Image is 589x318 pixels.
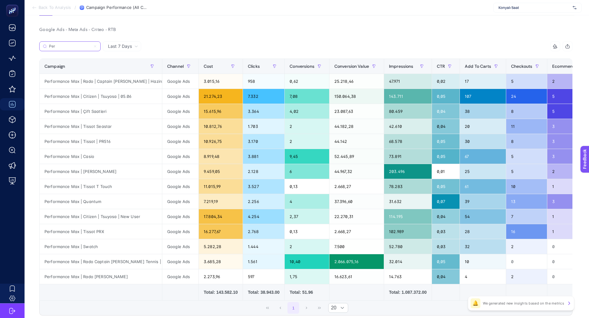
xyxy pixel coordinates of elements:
div: 44.967,32 [329,164,384,179]
div: Total: 1.087.372.00 [389,289,427,295]
div: 2.128 [243,164,284,179]
input: Search [49,44,91,49]
div: 7.500 [329,239,384,254]
div: 0,05 [432,254,460,269]
span: CTR [437,64,445,69]
div: 16.623,61 [329,269,384,284]
div: 2 [285,239,329,254]
div: 73.891 [384,149,432,164]
div: Google Ads [162,269,198,284]
div: 4.254 [243,209,284,224]
span: Conversion Value [334,64,369,69]
button: 1 [287,302,299,314]
div: 38 [460,104,506,119]
div: 114.195 [384,209,432,224]
div: 107 [460,89,506,104]
div: 42.610 [384,119,432,134]
div: 2.256 [243,194,284,209]
div: 7.219,19 [199,194,243,209]
div: 5.282,28 [199,239,243,254]
div: 1.561 [243,254,284,269]
div: 10 [506,179,547,194]
div: 0,04 [432,104,460,119]
p: We generated new insights based on the metrics [483,301,564,306]
span: Campaign Performance (All Channel) [86,5,148,10]
div: Performance Max | Swatch [40,239,162,254]
div: 3.527 [243,179,284,194]
div: 2.066.075,16 [329,254,384,269]
div: Google Ads [162,179,198,194]
div: 47.971 [384,74,432,89]
div: 0,05 [432,149,460,164]
div: 102.989 [384,224,432,239]
div: 7 [506,209,547,224]
div: 3.685,28 [199,254,243,269]
div: 25 [460,164,506,179]
div: Google Ads [162,149,198,164]
div: Total: 143.582.10 [204,289,238,295]
div: Performance Max | Tissot T Touch [40,179,162,194]
div: 0,13 [285,224,329,239]
div: Google Ads [162,209,198,224]
div: 16.277,67 [199,224,243,239]
div: Google Ads [162,104,198,119]
span: Clicks [248,64,260,69]
div: Google Ads [162,119,198,134]
div: 0,13 [285,179,329,194]
span: Konyalı Saat [499,5,570,10]
div: Google Ads [162,239,198,254]
div: 11 [506,119,547,134]
span: Impressions [389,64,414,69]
div: Performance Max | Tissot PRX [40,224,162,239]
div: 13 [506,194,547,209]
div: 203.496 [384,164,432,179]
div: 31.632 [384,194,432,209]
div: Google Ads - Meta Ads - Criteo - RTB [34,25,577,34]
div: 7.332 [243,89,284,104]
span: Checkouts [511,64,532,69]
div: 0,04 [432,269,460,284]
div: 52.445,89 [329,149,384,164]
div: Total: 51.96 [290,289,324,295]
span: Back To Analysis [39,5,71,10]
span: Rows per page [329,303,337,312]
div: 0,05 [432,89,460,104]
div: 3.170 [243,134,284,149]
div: 1.444 [243,239,284,254]
div: 0,02 [432,74,460,89]
div: Google Ads [162,254,198,269]
div: 9,45 [285,149,329,164]
div: 7,08 [285,89,329,104]
div: 15.615,96 [199,104,243,119]
div: Google Ads [162,89,198,104]
div: 17 [460,74,506,89]
div: 28 [460,224,506,239]
div: 8 [506,134,547,149]
div: 2.668,27 [329,179,384,194]
span: Channel [167,64,184,69]
div: 3.881 [243,149,284,164]
div: 21.274,23 [199,89,243,104]
div: Performance Max | Quantum [40,194,162,209]
div: 4 [285,194,329,209]
div: 67 [460,149,506,164]
div: Performance Max | Casio [40,149,162,164]
div: 20 [460,119,506,134]
div: 0,07 [432,194,460,209]
div: 143.711 [384,89,432,104]
div: Performance Max | Rado | Captain [PERSON_NAME] | Haziran [40,74,162,89]
div: 0,01 [432,164,460,179]
div: 3.015,16 [199,74,243,89]
div: 2,37 [285,209,329,224]
div: Total: 38.943.00 [248,289,279,295]
div: 1.703 [243,119,284,134]
span: / [75,5,76,10]
div: 1,75 [285,269,329,284]
img: svg%3e [573,5,576,11]
div: 14.763 [384,269,432,284]
div: 2 [506,269,547,284]
div: 150.064,38 [329,89,384,104]
div: 8 [506,104,547,119]
div: 10 [460,254,506,269]
div: 0,62 [285,74,329,89]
